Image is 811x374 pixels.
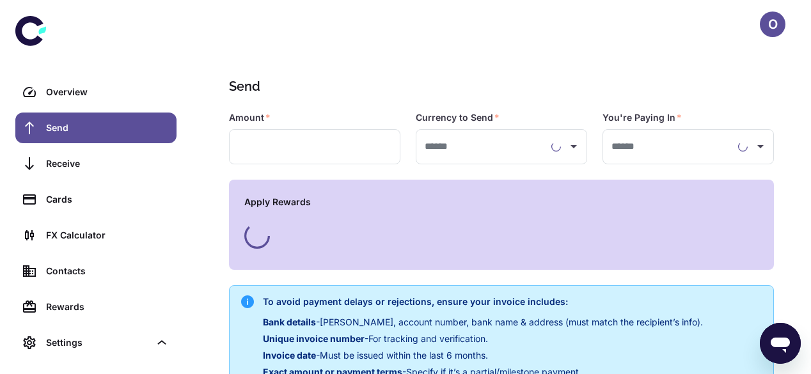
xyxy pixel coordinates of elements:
[760,323,801,364] iframe: Button to launch messaging window
[263,315,703,329] p: - [PERSON_NAME], account number, bank name & address (must match the recipient’s info).
[244,195,759,209] h6: Apply Rewards
[46,228,169,242] div: FX Calculator
[752,137,769,155] button: Open
[263,348,703,362] p: - Must be issued within the last 6 months.
[15,77,177,107] a: Overview
[15,256,177,286] a: Contacts
[15,220,177,251] a: FX Calculator
[416,111,500,124] label: Currency to Send
[15,113,177,143] a: Send
[263,333,365,344] span: Unique invoice number
[263,295,703,309] h6: To avoid payment delays or rejections, ensure your invoice includes:
[263,350,316,361] span: Invoice date
[46,121,169,135] div: Send
[46,300,169,314] div: Rewards
[760,12,785,37] button: O
[46,85,169,99] div: Overview
[602,111,682,124] label: You're Paying In
[46,336,150,350] div: Settings
[263,332,703,346] p: - For tracking and verification.
[263,316,316,327] span: Bank details
[15,148,177,179] a: Receive
[15,184,177,215] a: Cards
[15,292,177,322] a: Rewards
[565,137,583,155] button: Open
[46,264,169,278] div: Contacts
[15,327,177,358] div: Settings
[229,77,769,96] h1: Send
[46,157,169,171] div: Receive
[46,192,169,206] div: Cards
[229,111,271,124] label: Amount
